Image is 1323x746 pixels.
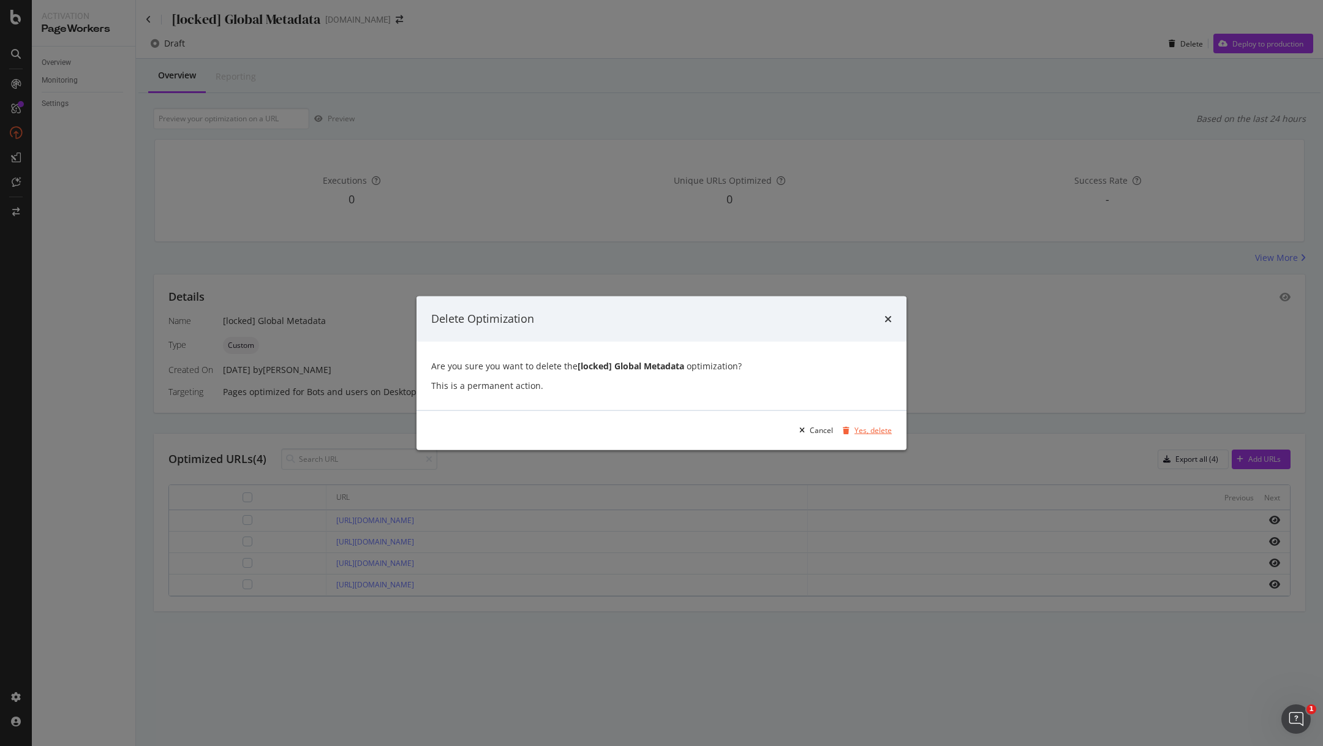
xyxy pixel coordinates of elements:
div: times [884,311,892,327]
div: modal [417,296,907,450]
div: Are you sure you want to delete the optimization? This is a permanent action. [431,356,892,395]
iframe: Intercom live chat [1281,704,1311,734]
div: Delete Optimization [431,311,534,327]
button: Yes, delete [838,420,892,440]
strong: [locked] Global Metadata [578,360,684,371]
button: Cancel [794,420,833,440]
span: 1 [1306,704,1316,714]
div: Yes, delete [854,425,892,435]
div: Cancel [810,425,833,435]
